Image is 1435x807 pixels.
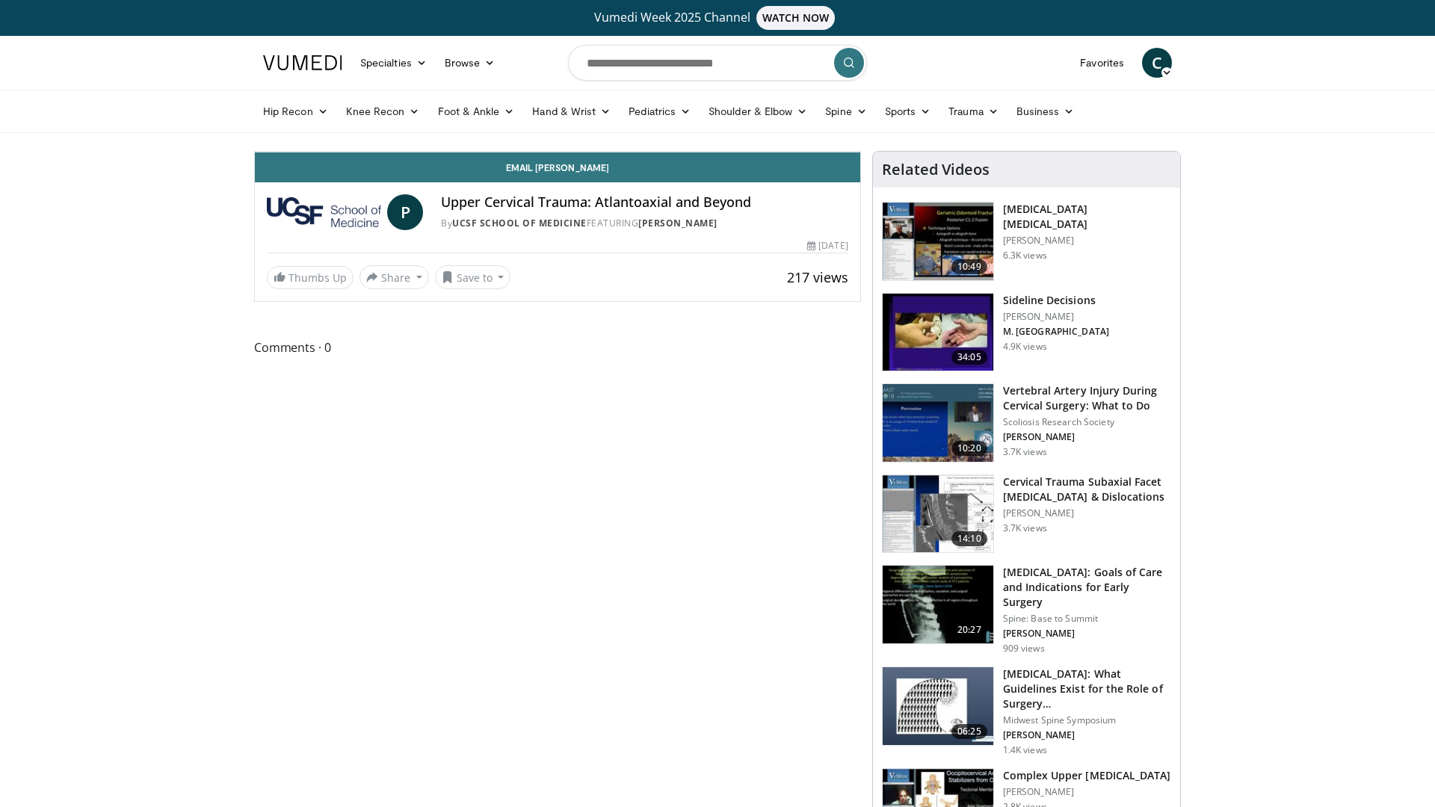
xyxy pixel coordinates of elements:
[254,338,861,357] span: Comments 0
[882,161,990,179] h4: Related Videos
[1003,431,1171,443] p: [PERSON_NAME]
[756,6,836,30] span: WATCH NOW
[951,441,987,456] span: 10:20
[700,96,816,126] a: Shoulder & Elbow
[255,152,860,182] a: Email [PERSON_NAME]
[883,667,993,745] img: 1ecc63b8-4db0-4c53-acab-046251c027fc.150x105_q85_crop-smart_upscale.jpg
[883,566,993,643] img: 8aa9498e-0fa5-4b92-834c-194e1f04c165.150x105_q85_crop-smart_upscale.jpg
[882,565,1171,655] a: 20:27 [MEDICAL_DATA]: Goals of Care and Indications for Early Surgery Spine: Base to Summit [PERS...
[882,202,1171,281] a: 10:49 [MEDICAL_DATA] [MEDICAL_DATA] [PERSON_NAME] 6.3K views
[441,217,848,230] div: By FEATURING
[1007,96,1084,126] a: Business
[951,531,987,546] span: 14:10
[523,96,620,126] a: Hand & Wrist
[387,194,423,230] a: P
[883,294,993,371] img: 350d9cb3-9634-4f05-bdfd-061c4a31c78a.150x105_q85_crop-smart_upscale.jpg
[1003,341,1047,353] p: 4.9K views
[1003,667,1171,711] h3: [MEDICAL_DATA]: What Guidelines Exist for the Role of Surgery…
[1003,613,1171,625] p: Spine: Base to Summit
[452,217,587,229] a: UCSF School of Medicine
[1003,326,1109,338] p: M. [GEOGRAPHIC_DATA]
[1003,416,1171,428] p: Scoliosis Research Society
[263,55,342,70] img: VuMedi Logo
[435,265,511,289] button: Save to
[337,96,429,126] a: Knee Recon
[638,217,717,229] a: [PERSON_NAME]
[816,96,875,126] a: Spine
[1003,474,1171,504] h3: Cervical Trauma Subaxial Facet [MEDICAL_DATA] & Dislocations
[883,384,993,462] img: 09c67188-8973-4090-8632-c04575f916cb.150x105_q85_crop-smart_upscale.jpg
[351,48,436,78] a: Specialties
[882,474,1171,554] a: 14:10 Cervical Trauma Subaxial Facet [MEDICAL_DATA] & Dislocations [PERSON_NAME] 3.7K views
[883,202,993,280] img: afaece51-2049-44ae-9385-28db00c394a8.150x105_q85_crop-smart_upscale.jpg
[1003,643,1045,655] p: 909 views
[254,96,337,126] a: Hip Recon
[1142,48,1172,78] a: C
[1003,522,1047,534] p: 3.7K views
[882,293,1171,372] a: 34:05 Sideline Decisions [PERSON_NAME] M. [GEOGRAPHIC_DATA] 4.9K views
[1003,293,1109,308] h3: Sideline Decisions
[882,383,1171,463] a: 10:20 Vertebral Artery Injury During Cervical Surgery: What to Do Scoliosis Research Society [PER...
[1003,202,1171,232] h3: [MEDICAL_DATA] [MEDICAL_DATA]
[1003,768,1171,783] h3: Complex Upper [MEDICAL_DATA]
[882,667,1171,756] a: 06:25 [MEDICAL_DATA]: What Guidelines Exist for the Role of Surgery… Midwest Spine Symposium [PER...
[441,194,848,211] h4: Upper Cervical Trauma: Atlantoaxial and Beyond
[1003,628,1171,640] p: [PERSON_NAME]
[265,6,1170,30] a: Vumedi Week 2025 ChannelWATCH NOW
[1003,744,1047,756] p: 1.4K views
[951,622,987,637] span: 20:27
[568,45,867,81] input: Search topics, interventions
[787,268,848,286] span: 217 views
[951,259,987,274] span: 10:49
[1003,446,1047,458] p: 3.7K views
[951,724,987,739] span: 06:25
[429,96,524,126] a: Foot & Ankle
[807,239,848,253] div: [DATE]
[883,475,993,553] img: 301480_0002_1.png.150x105_q85_crop-smart_upscale.jpg
[1003,729,1171,741] p: [PERSON_NAME]
[620,96,700,126] a: Pediatrics
[1003,565,1171,610] h3: [MEDICAL_DATA]: Goals of Care and Indications for Early Surgery
[1003,507,1171,519] p: [PERSON_NAME]
[267,266,354,289] a: Thumbs Up
[436,48,504,78] a: Browse
[1071,48,1133,78] a: Favorites
[1003,250,1047,262] p: 6.3K views
[939,96,1007,126] a: Trauma
[359,265,429,289] button: Share
[267,194,381,230] img: UCSF School of Medicine
[1003,311,1109,323] p: [PERSON_NAME]
[1003,714,1171,726] p: Midwest Spine Symposium
[951,350,987,365] span: 34:05
[1003,786,1171,798] p: [PERSON_NAME]
[1003,235,1171,247] p: [PERSON_NAME]
[876,96,940,126] a: Sports
[1003,383,1171,413] h3: Vertebral Artery Injury During Cervical Surgery: What to Do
